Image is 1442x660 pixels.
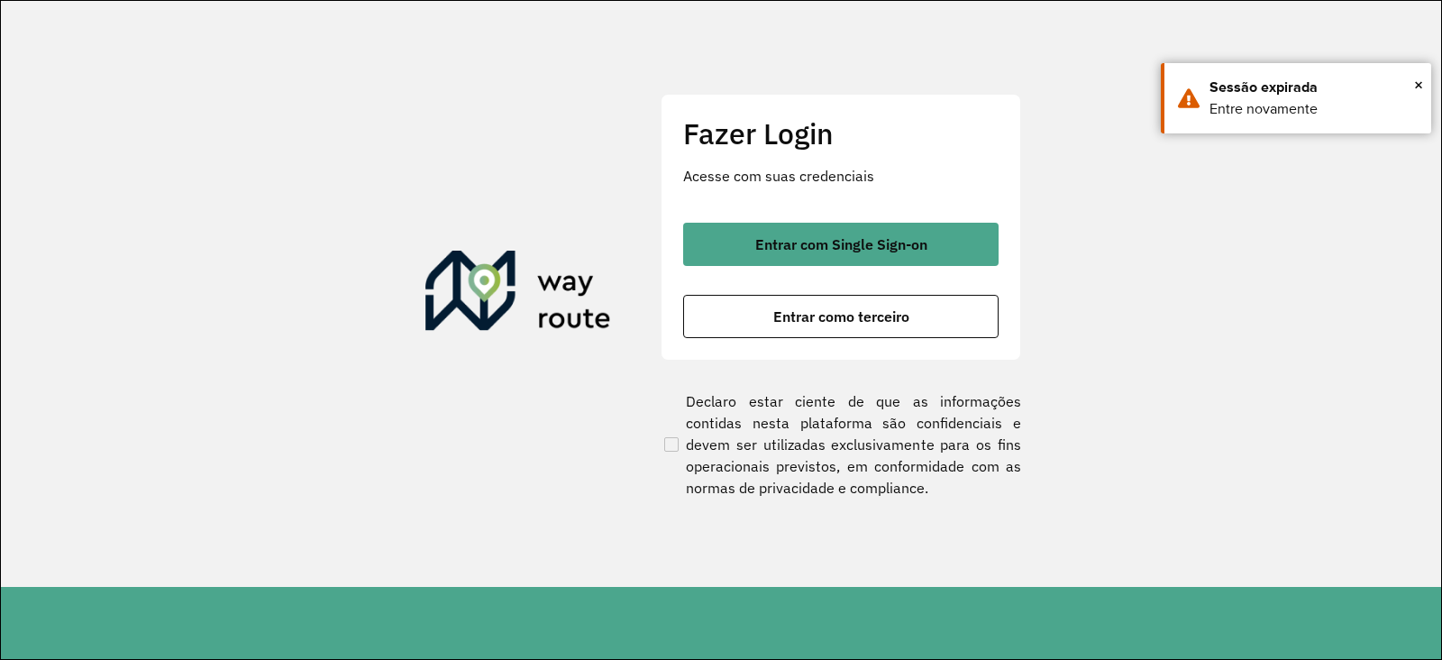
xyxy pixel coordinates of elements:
[683,165,999,187] p: Acesse com suas credenciais
[773,309,909,324] span: Entrar como terceiro
[1414,71,1423,98] button: Close
[755,237,927,252] span: Entrar com Single Sign-on
[1414,71,1423,98] span: ×
[661,390,1021,499] label: Declaro estar ciente de que as informações contidas nesta plataforma são confidenciais e devem se...
[1209,98,1418,120] div: Entre novamente
[683,295,999,338] button: button
[425,251,611,337] img: Roteirizador AmbevTech
[683,116,999,151] h2: Fazer Login
[683,223,999,266] button: button
[1209,77,1418,98] div: Sessão expirada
